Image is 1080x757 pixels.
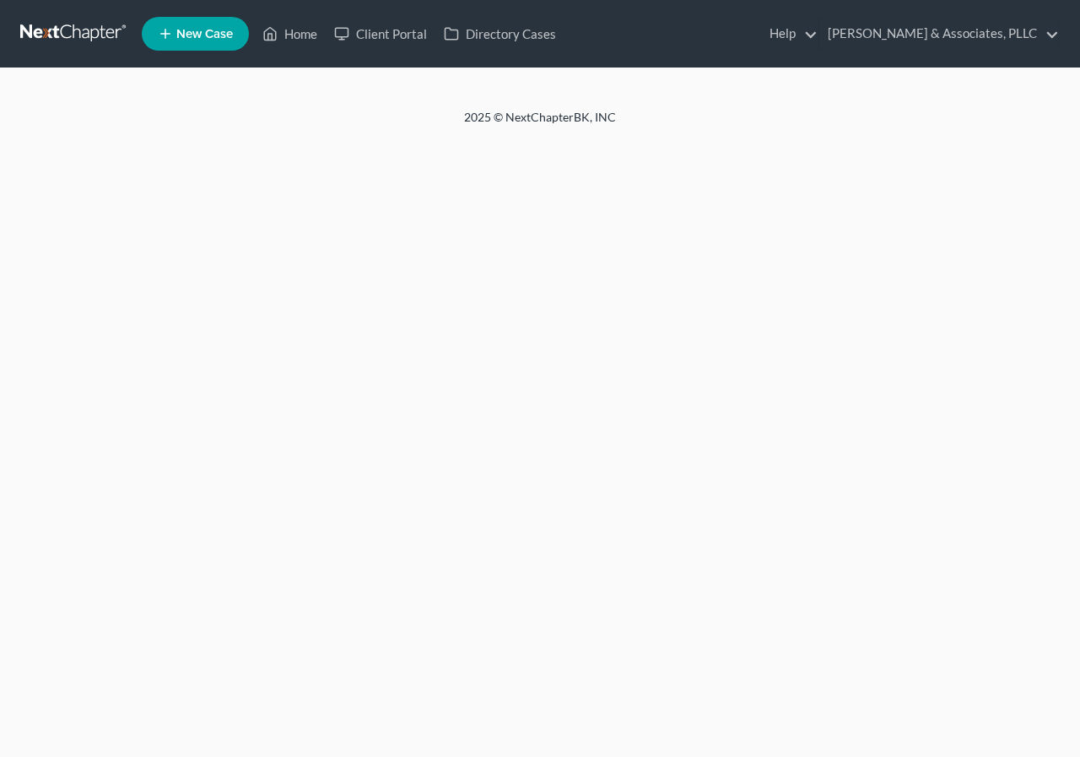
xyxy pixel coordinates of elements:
[435,19,564,49] a: Directory Cases
[326,19,435,49] a: Client Portal
[59,109,1021,139] div: 2025 © NextChapterBK, INC
[142,17,249,51] new-legal-case-button: New Case
[254,19,326,49] a: Home
[819,19,1059,49] a: [PERSON_NAME] & Associates, PLLC
[761,19,818,49] a: Help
